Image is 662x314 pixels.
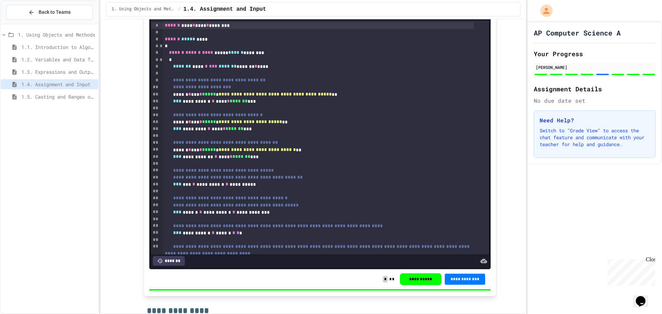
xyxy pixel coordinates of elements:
span: Back to Teams [39,9,71,16]
h1: AP Computer Science A [534,28,621,38]
span: 1.4. Assignment and Input [183,5,266,13]
iframe: chat widget [605,256,655,286]
span: 1.2. Variables and Data Types [21,56,96,63]
span: 1.5. Casting and Ranges of Values [21,93,96,100]
div: My Account [533,3,554,19]
div: [PERSON_NAME] [536,64,654,70]
span: 1.1. Introduction to Algorithms, Programming, and Compilers [21,43,96,51]
span: 1. Using Objects and Methods [18,31,96,38]
h2: Your Progress [534,49,656,59]
span: / [178,7,181,12]
button: Back to Teams [6,5,93,20]
p: Switch to "Grade View" to access the chat feature and communicate with your teacher for help and ... [540,127,650,148]
span: 1.4. Assignment and Input [21,81,96,88]
h3: Need Help? [540,116,650,124]
div: No due date set [534,97,656,105]
div: Chat with us now!Close [3,3,48,44]
span: 1.3. Expressions and Output [New] [21,68,96,75]
span: 1. Using Objects and Methods [112,7,175,12]
iframe: chat widget [633,286,655,307]
h2: Assignment Details [534,84,656,94]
